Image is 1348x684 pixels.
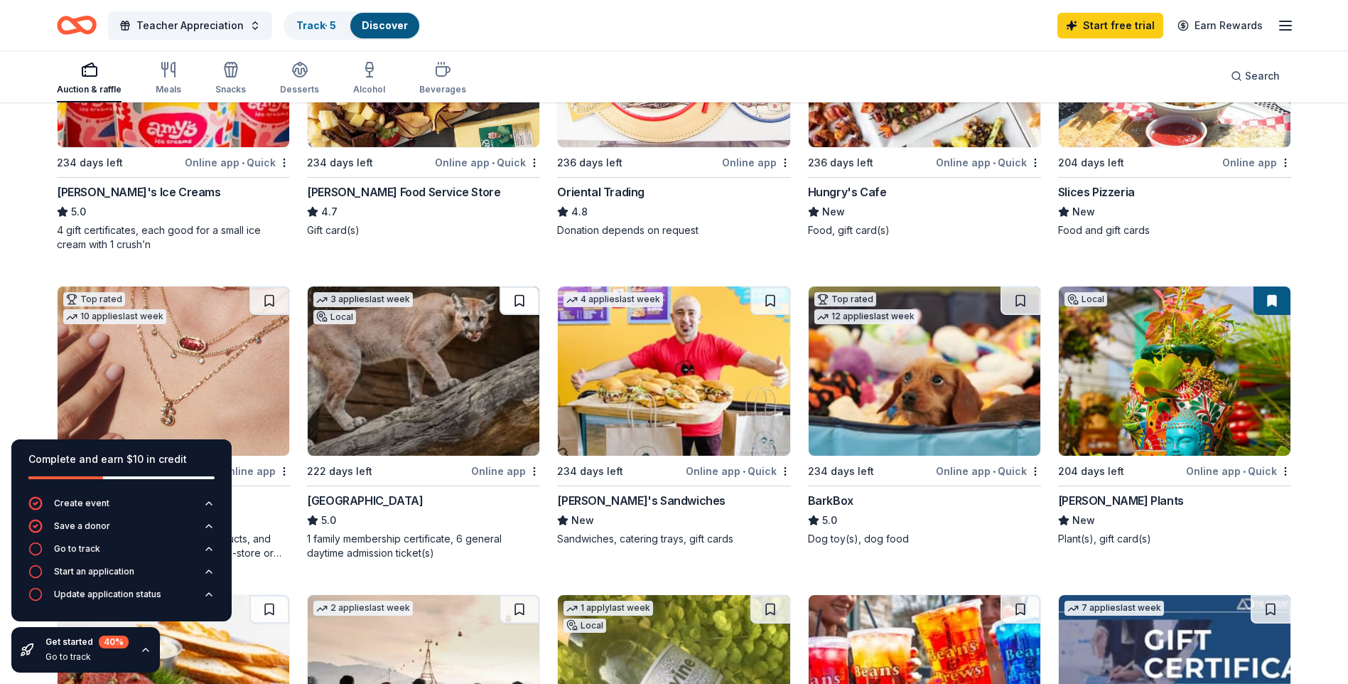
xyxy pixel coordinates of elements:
[321,512,336,529] span: 5.0
[1064,601,1164,616] div: 7 applies last week
[1058,286,1291,546] a: Image for Buchanan's PlantsLocal204 days leftOnline app•Quick[PERSON_NAME] PlantsNewPlant(s), gif...
[1072,512,1095,529] span: New
[242,157,244,169] span: •
[1058,183,1135,201] div: Slices Pizzeria
[321,203,338,220] span: 4.7
[564,619,606,633] div: Local
[686,462,791,480] div: Online app Quick
[28,496,215,519] button: Create event
[993,157,996,169] span: •
[808,183,887,201] div: Hungry's Cafe
[71,203,86,220] span: 5.0
[362,19,408,31] a: Discover
[280,55,319,102] button: Desserts
[814,309,917,324] div: 12 applies last week
[822,512,837,529] span: 5.0
[571,512,594,529] span: New
[57,223,290,252] div: 4 gift certificates, each good for a small ice cream with 1 crush’n
[156,55,181,102] button: Meals
[353,55,385,102] button: Alcohol
[1219,62,1291,90] button: Search
[1058,223,1291,237] div: Food and gift cards
[54,543,100,555] div: Go to track
[45,636,129,648] div: Get started
[936,462,1041,480] div: Online app Quick
[808,223,1041,237] div: Food, gift card(s)
[57,9,97,42] a: Home
[308,287,539,456] img: Image for Houston Zoo
[1186,462,1291,480] div: Online app Quick
[313,601,413,616] div: 2 applies last week
[185,154,290,171] div: Online app Quick
[307,223,540,237] div: Gift card(s)
[108,11,272,40] button: Teacher Appreciation
[63,292,125,306] div: Top rated
[54,520,110,532] div: Save a donor
[814,292,876,306] div: Top rated
[57,183,221,201] div: [PERSON_NAME]'s Ice Creams
[57,286,290,560] a: Image for Kendra ScottTop rated10 applieslast week204 days leftOnline app[PERSON_NAME]4.7Jewelry ...
[743,466,745,477] span: •
[307,286,540,560] a: Image for Houston Zoo3 applieslast weekLocal222 days leftOnline app[GEOGRAPHIC_DATA]5.01 family m...
[822,203,845,220] span: New
[808,286,1041,546] a: Image for BarkBoxTop rated12 applieslast week234 days leftOnline app•QuickBarkBox5.0Dog toy(s), d...
[57,55,122,102] button: Auction & raffle
[557,463,623,480] div: 234 days left
[419,84,466,95] div: Beverages
[936,154,1041,171] div: Online app Quick
[1057,13,1163,38] a: Start free trial
[419,55,466,102] button: Beverages
[1064,292,1107,306] div: Local
[435,154,540,171] div: Online app Quick
[307,154,373,171] div: 234 days left
[307,463,372,480] div: 222 days left
[1245,68,1280,85] span: Search
[296,19,336,31] a: Track· 5
[557,183,645,201] div: Oriental Trading
[557,532,790,546] div: Sandwiches, catering trays, gift cards
[280,84,319,95] div: Desserts
[58,287,289,456] img: Image for Kendra Scott
[1058,154,1124,171] div: 204 days left
[557,223,790,237] div: Donation depends on request
[215,55,246,102] button: Snacks
[471,462,540,480] div: Online app
[54,589,161,600] div: Update application status
[54,498,109,509] div: Create event
[809,287,1040,456] img: Image for BarkBox
[564,292,663,307] div: 4 applies last week
[1058,492,1184,509] div: [PERSON_NAME] Plants
[808,492,853,509] div: BarkBox
[558,287,789,456] img: Image for Ike's Sandwiches
[215,84,246,95] div: Snacks
[136,17,244,34] span: Teacher Appreciation
[1222,154,1291,171] div: Online app
[307,183,500,201] div: [PERSON_NAME] Food Service Store
[28,542,215,565] button: Go to track
[353,84,385,95] div: Alcohol
[557,154,622,171] div: 236 days left
[307,492,423,509] div: [GEOGRAPHIC_DATA]
[57,84,122,95] div: Auction & raffle
[993,466,996,477] span: •
[99,636,129,648] div: 40 %
[1072,203,1095,220] span: New
[808,463,874,480] div: 234 days left
[571,203,588,220] span: 4.8
[28,587,215,610] button: Update application status
[1058,463,1124,480] div: 204 days left
[722,154,791,171] div: Online app
[492,157,495,169] span: •
[28,451,215,468] div: Complete and earn $10 in credit
[557,492,726,509] div: [PERSON_NAME]'s Sandwiches
[1169,13,1271,38] a: Earn Rewards
[808,532,1041,546] div: Dog toy(s), dog food
[45,651,129,663] div: Go to track
[57,154,123,171] div: 234 days left
[1059,287,1290,456] img: Image for Buchanan's Plants
[28,519,215,542] button: Save a donor
[564,601,653,616] div: 1 apply last week
[54,566,134,577] div: Start an application
[557,286,790,546] a: Image for Ike's Sandwiches4 applieslast week234 days leftOnline app•Quick[PERSON_NAME]'s Sandwich...
[808,154,873,171] div: 236 days left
